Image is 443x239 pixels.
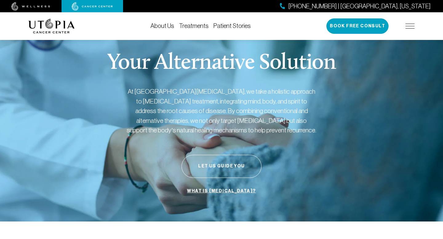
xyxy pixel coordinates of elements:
span: [PHONE_NUMBER] | [GEOGRAPHIC_DATA], [US_STATE] [288,2,431,11]
button: Book Free Consult [326,18,389,34]
a: About Us [150,22,174,29]
a: What is [MEDICAL_DATA]? [186,185,257,197]
a: [PHONE_NUMBER] | [GEOGRAPHIC_DATA], [US_STATE] [280,2,431,11]
img: wellness [11,2,50,11]
img: icon-hamburger [405,24,415,29]
img: logo [28,19,75,33]
p: At [GEOGRAPHIC_DATA][MEDICAL_DATA], we take a holistic approach to [MEDICAL_DATA] treatment, inte... [126,87,317,135]
p: Your Alternative Solution [107,52,336,74]
a: Treatments [179,22,209,29]
img: cancer center [72,2,113,11]
button: Let Us Guide You [182,155,261,178]
a: Patient Stories [214,22,251,29]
